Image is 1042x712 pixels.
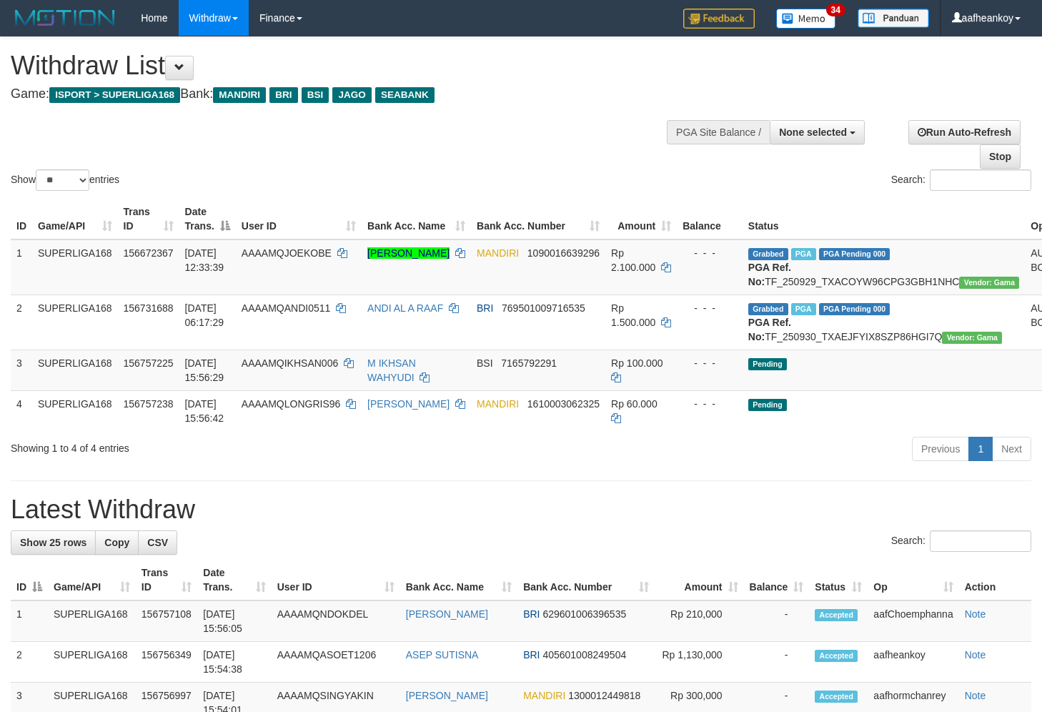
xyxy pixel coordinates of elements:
span: Copy 7165792291 to clipboard [501,357,557,369]
span: Copy 769501009716535 to clipboard [502,302,585,314]
input: Search: [930,530,1031,552]
label: Search: [891,169,1031,191]
span: BRI [523,608,540,620]
span: AAAAMQANDI0511 [242,302,331,314]
span: [DATE] 12:33:39 [185,247,224,273]
select: Showentries [36,169,89,191]
a: ASEP SUTISNA [406,649,479,661]
span: BRI [269,87,297,103]
th: Bank Acc. Name: activate to sort column ascending [400,560,517,600]
span: Marked by aafsengchandara [791,248,816,260]
td: AAAAMQNDOKDEL [272,600,400,642]
span: Copy 1090016639296 to clipboard [527,247,600,259]
span: 156757238 [124,398,174,410]
div: PGA Site Balance / [667,120,770,144]
span: [DATE] 15:56:29 [185,357,224,383]
th: Amount: activate to sort column ascending [605,199,677,239]
span: Accepted [815,691,858,703]
span: BSI [477,357,493,369]
th: Bank Acc. Number: activate to sort column ascending [471,199,605,239]
span: 156672367 [124,247,174,259]
th: Balance: activate to sort column ascending [744,560,810,600]
a: Note [965,690,986,701]
td: - [744,600,810,642]
th: Bank Acc. Number: activate to sort column ascending [517,560,655,600]
a: [PERSON_NAME] [367,398,450,410]
span: Rp 100.000 [611,357,663,369]
a: Note [965,608,986,620]
a: [PERSON_NAME] [406,608,488,620]
td: Rp 210,000 [655,600,744,642]
td: [DATE] 15:56:05 [197,600,271,642]
a: Show 25 rows [11,530,96,555]
a: Note [965,649,986,661]
td: 2 [11,642,48,683]
span: None selected [779,127,847,138]
span: MANDIRI [477,398,519,410]
span: Pending [748,399,787,411]
th: Game/API: activate to sort column ascending [32,199,118,239]
span: Pending [748,358,787,370]
th: ID: activate to sort column descending [11,560,48,600]
span: AAAAMQJOEKOBE [242,247,332,259]
td: 1 [11,239,32,295]
th: Date Trans.: activate to sort column ascending [197,560,271,600]
td: 4 [11,390,32,431]
a: [PERSON_NAME] [367,247,450,259]
th: Bank Acc. Name: activate to sort column ascending [362,199,471,239]
button: None selected [770,120,865,144]
img: panduan.png [858,9,929,28]
td: SUPERLIGA168 [32,390,118,431]
h1: Latest Withdraw [11,495,1031,524]
a: 1 [968,437,993,461]
span: Vendor URL: https://trx31.1velocity.biz [959,277,1019,289]
a: [PERSON_NAME] [406,690,488,701]
a: CSV [138,530,177,555]
td: SUPERLIGA168 [32,239,118,295]
span: AAAAMQIKHSAN006 [242,357,338,369]
span: Vendor URL: https://trx31.1velocity.biz [942,332,1002,344]
div: - - - [683,246,737,260]
span: Marked by aafromsomean [791,303,816,315]
span: Rp 1.500.000 [611,302,655,328]
a: M IKHSAN WAHYUDI [367,357,416,383]
td: Rp 1,130,000 [655,642,744,683]
td: aafheankoy [868,642,958,683]
span: SEABANK [375,87,435,103]
span: BRI [523,649,540,661]
th: Date Trans.: activate to sort column descending [179,199,236,239]
span: Grabbed [748,303,788,315]
th: ID [11,199,32,239]
span: ISPORT > SUPERLIGA168 [49,87,180,103]
a: Stop [980,144,1021,169]
td: SUPERLIGA168 [32,295,118,350]
div: - - - [683,356,737,370]
span: PGA Pending [819,303,890,315]
span: Copy [104,537,129,548]
th: Game/API: activate to sort column ascending [48,560,136,600]
span: Accepted [815,609,858,621]
span: PGA Pending [819,248,890,260]
td: TF_250930_TXAEJFYIX8SZP86HGI7Q [743,295,1025,350]
td: - [744,642,810,683]
a: Run Auto-Refresh [908,120,1021,144]
span: CSV [147,537,168,548]
th: Op: activate to sort column ascending [868,560,958,600]
td: AAAAMQASOET1206 [272,642,400,683]
span: Rp 2.100.000 [611,247,655,273]
td: TF_250929_TXACOYW96CPG3GBH1NHC [743,239,1025,295]
span: Rp 60.000 [611,398,658,410]
div: Showing 1 to 4 of 4 entries [11,435,424,455]
span: Copy 1610003062325 to clipboard [527,398,600,410]
th: Status: activate to sort column ascending [809,560,868,600]
span: Copy 405601008249504 to clipboard [542,649,626,661]
a: Previous [912,437,969,461]
td: 156756349 [136,642,197,683]
span: Accepted [815,650,858,662]
span: Copy 629601006396535 to clipboard [542,608,626,620]
th: User ID: activate to sort column ascending [236,199,362,239]
th: Amount: activate to sort column ascending [655,560,744,600]
td: [DATE] 15:54:38 [197,642,271,683]
span: 156731688 [124,302,174,314]
th: Trans ID: activate to sort column ascending [118,199,179,239]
